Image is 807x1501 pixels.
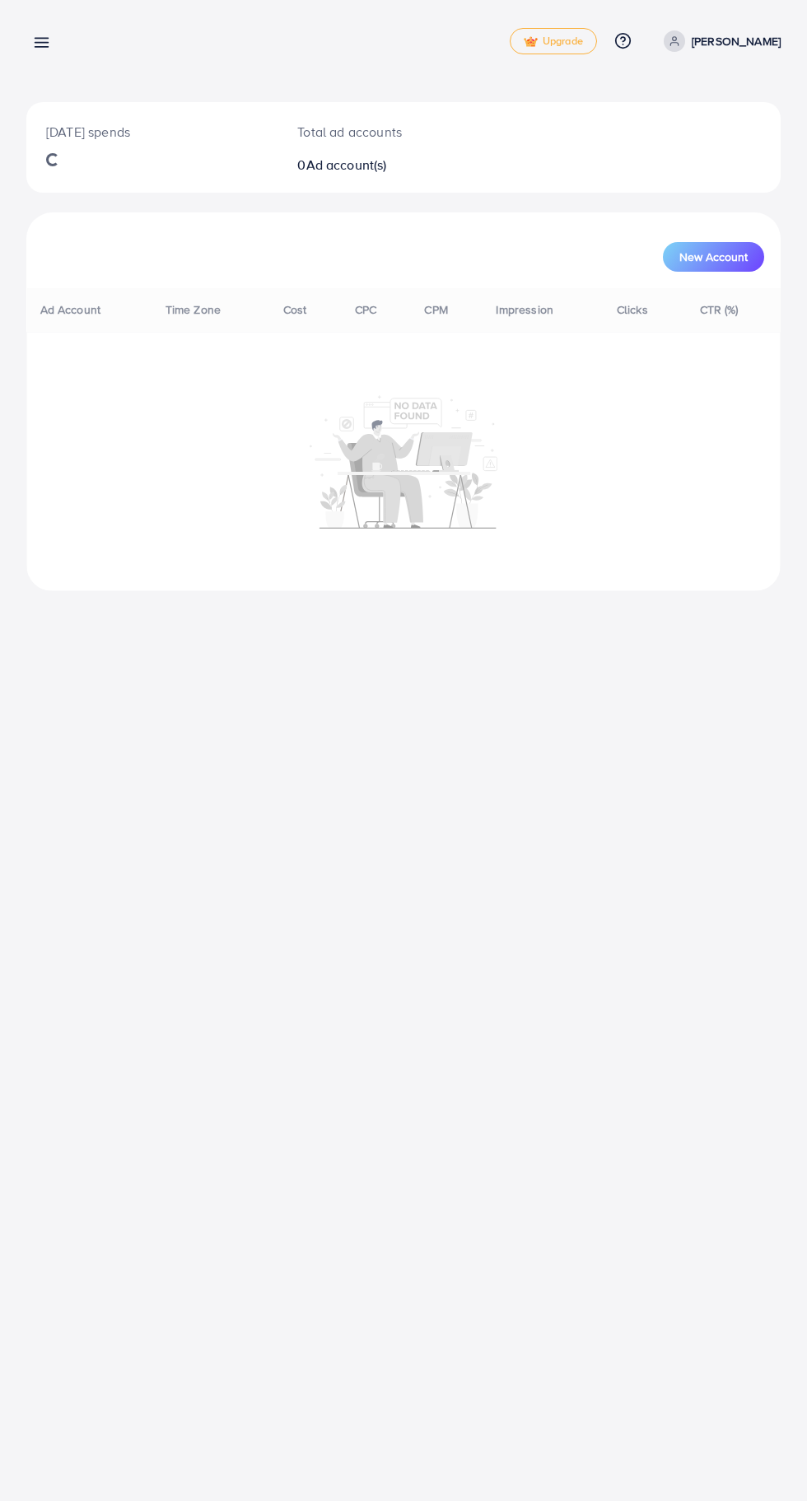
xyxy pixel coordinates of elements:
img: tick [524,36,538,48]
span: Ad account(s) [306,156,387,174]
a: [PERSON_NAME] [657,30,781,52]
h2: 0 [297,157,446,173]
span: New Account [679,251,748,263]
p: [PERSON_NAME] [692,31,781,51]
button: New Account [663,242,764,272]
p: [DATE] spends [46,122,258,142]
span: Upgrade [524,35,583,48]
a: tickUpgrade [510,28,597,54]
p: Total ad accounts [297,122,446,142]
